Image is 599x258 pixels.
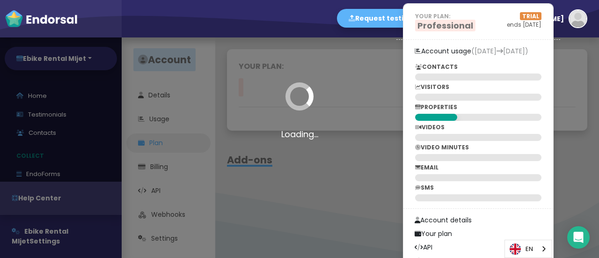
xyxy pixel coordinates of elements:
[415,63,541,71] p: CONTACTS
[415,163,541,172] p: EMAIL
[505,240,552,258] a: EN
[403,241,553,254] a: API
[415,103,541,111] p: PROPERTIES
[281,129,318,140] h4: Loading...
[415,184,541,192] p: SMS
[489,21,541,29] p: ends [DATE]
[567,226,590,249] div: Open Intercom Messenger
[403,227,553,241] a: Your plan
[337,9,440,28] button: Request testimonial
[403,214,553,227] a: Account details
[415,20,475,31] span: Professional
[415,123,541,132] p: VIDEOS
[415,12,475,21] p: YOUR PLAN:
[415,83,541,91] p: VISITORS
[471,46,528,56] span: ([DATE] [DATE])
[5,9,78,28] img: endorsal-logo-white@2x.png
[570,10,586,27] img: default-avatar.jpg
[520,12,541,20] span: TRIAL
[504,240,552,258] div: Language
[403,44,553,58] a: Account usage
[504,240,552,258] aside: Language selected: English
[415,143,541,152] p: VIDEO MINUTES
